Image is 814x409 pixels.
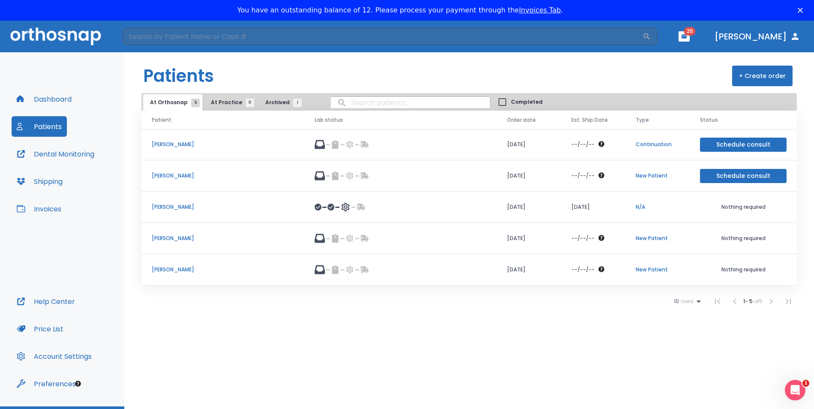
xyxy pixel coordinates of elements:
[497,254,561,286] td: [DATE]
[12,319,69,339] button: Price List
[700,138,787,152] button: Schedule consult
[700,235,787,242] p: Nothing required
[785,380,805,400] iframe: Intercom live chat
[571,141,615,148] div: The date will be available after approving treatment plan
[315,116,343,124] span: Lab status
[10,27,101,45] img: Orthosnap
[152,141,294,148] p: [PERSON_NAME]
[191,99,200,107] span: 5
[571,172,595,180] p: --/--/--
[754,298,763,305] span: of 5
[293,99,302,107] span: 1
[700,116,718,124] span: Status
[519,6,561,14] a: Invoices Tab
[152,172,294,180] p: [PERSON_NAME]
[497,160,561,192] td: [DATE]
[246,99,254,107] span: 11
[123,28,643,45] input: Search by Patient Name or Case #
[12,116,67,137] button: Patients
[497,223,561,254] td: [DATE]
[700,266,787,274] p: Nothing required
[743,298,754,305] span: 1 - 5
[152,203,294,211] p: [PERSON_NAME]
[732,66,793,86] button: + Create order
[143,94,306,111] div: tabs
[700,203,787,211] p: Nothing required
[571,266,595,274] p: --/--/--
[802,380,809,387] span: 1
[636,203,679,211] p: N/A
[152,266,294,274] p: [PERSON_NAME]
[12,373,81,394] button: Preferences
[700,169,787,183] button: Schedule consult
[12,346,97,367] button: Account Settings
[571,141,595,148] p: --/--/--
[561,192,625,223] td: [DATE]
[152,116,171,124] span: Patient
[12,171,68,192] button: Shipping
[571,235,595,242] p: --/--/--
[12,144,99,164] button: Dental Monitoring
[150,99,195,106] span: At Orthosnap
[265,99,297,106] span: Archived
[711,29,804,44] button: [PERSON_NAME]
[497,192,561,223] td: [DATE]
[12,198,66,219] button: Invoices
[237,6,563,15] div: You have an outstanding balance of 12. Please process your payment through the .
[571,235,615,242] div: The date will be available after approving treatment plan
[636,141,679,148] p: Continuation
[674,298,679,304] span: 10
[211,99,250,106] span: At Practice
[12,89,77,109] button: Dashboard
[12,291,80,312] button: Help Center
[330,94,490,111] input: search
[497,129,561,160] td: [DATE]
[636,172,679,180] p: New Patient
[74,380,82,388] div: Tooltip anchor
[636,116,649,124] span: Type
[152,235,294,242] p: [PERSON_NAME]
[679,298,694,304] span: rows
[636,266,679,274] p: New Patient
[571,116,608,124] span: Est. Ship Date
[507,116,536,124] span: Order date
[636,235,679,242] p: New Patient
[684,27,696,36] span: 25
[143,63,214,89] h1: Patients
[571,266,615,274] div: The date will be available after approving treatment plan
[511,98,543,106] span: Completed
[571,172,615,180] div: The date will be available after approving treatment plan
[798,8,806,13] div: Close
